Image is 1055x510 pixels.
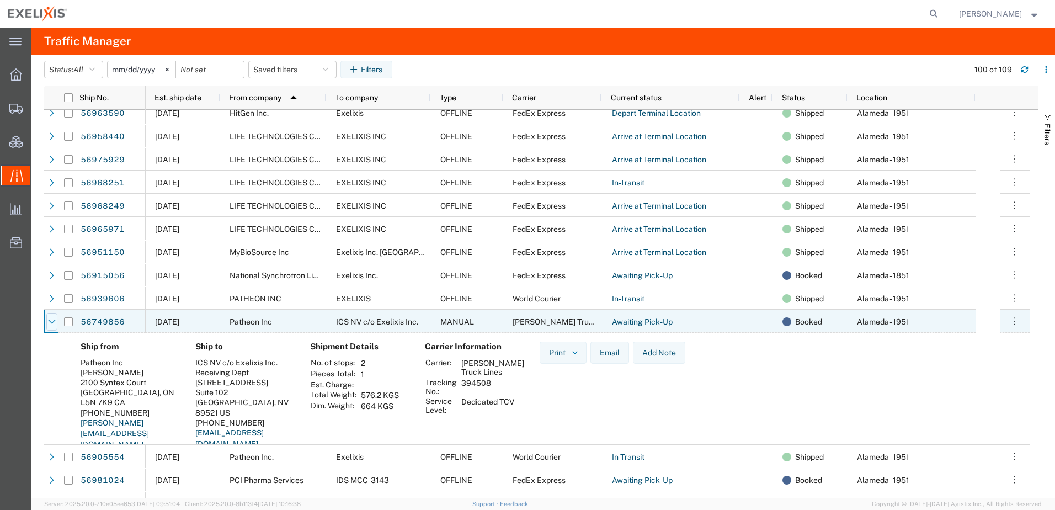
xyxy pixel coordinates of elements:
span: OFFLINE [440,248,472,257]
span: Shipped [795,102,824,125]
span: FedEx Express [513,271,566,280]
span: Status [782,93,805,102]
span: Shipped [795,217,824,241]
a: 56981024 [80,472,125,490]
span: Filters [1043,124,1052,145]
button: Status:All [44,61,103,78]
td: 2 [357,358,403,369]
a: Arrive at Terminal Location [611,221,707,238]
span: 09/26/2025 [155,453,179,461]
span: 09/29/2025 [155,225,179,233]
span: FedEx Express [513,155,566,164]
span: OFFLINE [440,155,472,164]
input: Not set [176,61,244,78]
span: Current status [611,93,662,102]
span: 09/29/2025 [155,248,179,257]
span: Alameda - 1951 [857,132,909,141]
span: 09/15/2025 [155,317,179,326]
span: Alameda - 1951 [857,201,909,210]
a: In-Transit [611,449,645,466]
div: ICS NV c/o Exelixis Inc. [195,358,292,368]
h4: Shipment Details [310,342,407,352]
span: MyBioSource Inc [230,248,289,257]
a: In-Transit [611,290,645,308]
span: FedEx Express [513,248,566,257]
div: Receiving Dept [195,368,292,378]
a: Awaiting Pick-Up [611,314,673,331]
button: Filters [340,61,392,78]
span: Alameda - 1951 [857,248,909,257]
span: Booked [795,469,822,492]
span: LIFE TECHNOLOGIES CORPORATION ECH [230,225,382,233]
span: FedEx Express [513,109,566,118]
a: Support [472,501,500,507]
span: 09/29/2025 [155,178,179,187]
span: PCI Pharma Services [230,476,303,485]
span: OFFLINE [440,294,472,303]
a: 56963590 [80,105,125,123]
input: Not set [108,61,175,78]
span: Client: 2025.20.0-8b113f4 [185,501,301,507]
span: Copyright © [DATE]-[DATE] Agistix Inc., All Rights Reserved [872,500,1042,509]
span: EXELIXIS INC [336,178,386,187]
span: To company [335,93,378,102]
span: Alameda - 1951 [857,317,909,326]
img: arrow-dropup.svg [285,89,302,107]
span: OFFLINE [440,453,472,461]
a: [PERSON_NAME][EMAIL_ADDRESS][DOMAIN_NAME] [81,418,149,449]
span: Est. ship date [154,93,201,102]
div: 100 of 109 [974,64,1012,76]
span: Shipped [795,445,824,469]
span: Location [856,93,887,102]
span: FedEx Express [513,476,566,485]
span: OFFLINE [440,109,472,118]
span: IDS MCC-3143 [336,476,389,485]
span: LIFE TECHNOLOGIES CORPORATION ECH [230,201,382,210]
span: Alameda - 1951 [857,155,909,164]
span: Alameda - 1951 [857,453,909,461]
span: Patheon Inc. [230,453,274,461]
span: [DATE] 09:51:04 [135,501,180,507]
span: 09/30/2025 [155,476,179,485]
span: EXELIXIS [336,294,371,303]
a: 56905554 [80,449,125,466]
th: Total Weight: [310,390,357,401]
span: Server: 2025.20.0-710e05ee653 [44,501,180,507]
span: Rey Estrada [959,8,1022,20]
div: [PHONE_NUMBER] [81,408,178,418]
span: HitGen Inc. [230,109,269,118]
button: Email [590,342,629,364]
span: World Courier [513,294,561,303]
td: Dedicated TCV [457,396,528,415]
span: EXELIXIS INC [336,201,386,210]
a: Awaiting Pick-Up [611,267,673,285]
span: Exelixis [336,109,364,118]
td: 1 [357,369,403,380]
span: MANUAL [440,317,474,326]
th: Carrier: [425,358,457,378]
span: Booked [795,264,822,287]
span: Booked [795,310,822,333]
a: Awaiting Pick-Up [611,472,673,490]
span: LIFE TECHNOLOGIES CORPORATION [230,132,364,141]
a: 56975929 [80,151,125,169]
span: Alameda - 1951 [857,294,909,303]
span: 09/26/2025 [155,132,179,141]
span: Shipped [795,125,824,148]
span: FedEx Express [513,132,566,141]
a: Arrive at Terminal Location [611,151,707,169]
img: dropdown [570,348,580,358]
a: 56968251 [80,174,125,192]
span: Patheon Inc [230,317,272,326]
span: Alert [749,93,766,102]
button: Add Note [633,342,685,364]
span: Shipped [795,148,824,171]
span: 09/29/2025 [155,201,179,210]
button: Saved filters [248,61,337,78]
div: 2100 Syntex Court [81,378,178,387]
span: National Synchrotron Light SourceII [230,271,356,280]
span: OFFLINE [440,132,472,141]
span: 09/26/2025 [155,294,179,303]
span: FedEx Express [513,201,566,210]
span: From company [229,93,281,102]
